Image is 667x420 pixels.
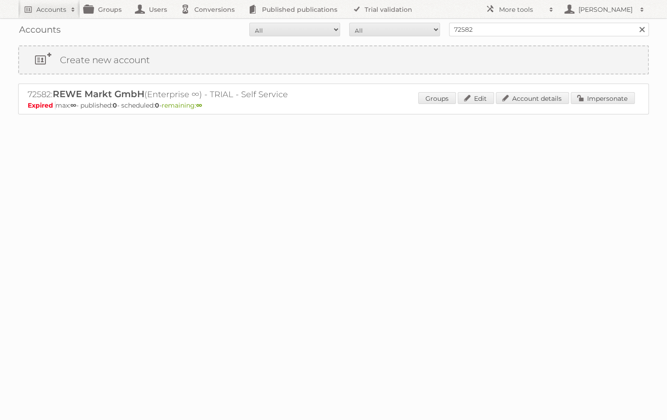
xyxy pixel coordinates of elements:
[19,46,648,74] a: Create new account
[571,92,635,104] a: Impersonate
[28,101,55,109] span: Expired
[576,5,635,14] h2: [PERSON_NAME]
[28,89,346,100] h2: 72582: (Enterprise ∞) - TRIAL - Self Service
[196,101,202,109] strong: ∞
[28,101,639,109] p: max: - published: - scheduled: -
[418,92,456,104] a: Groups
[70,101,76,109] strong: ∞
[113,101,117,109] strong: 0
[36,5,66,14] h2: Accounts
[53,89,144,99] span: REWE Markt GmbH
[458,92,494,104] a: Edit
[499,5,544,14] h2: More tools
[155,101,159,109] strong: 0
[162,101,202,109] span: remaining:
[496,92,569,104] a: Account details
